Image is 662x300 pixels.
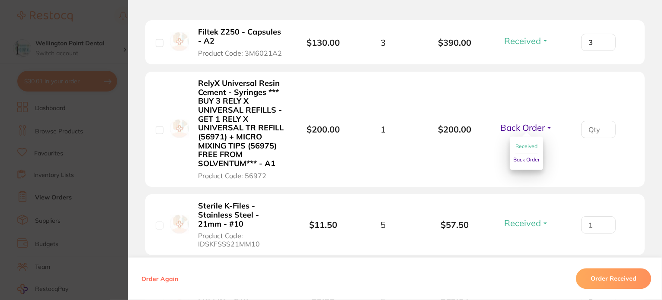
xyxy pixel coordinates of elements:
span: 5 [381,220,386,230]
b: $57.50 [419,220,491,230]
span: Back Order [513,156,540,163]
button: Sterile K-Files - Stainless Steel - 21mm - #10 Product Code: IDSKFSSS21MM10 [195,201,286,248]
button: Received [502,35,551,46]
button: RelyX Universal Resin Cement - Syringes *** BUY 3 RELY X UNIVERSAL REFILLS - GET 1 RELY X UNIVERS... [195,79,286,180]
b: $390.00 [419,38,491,47]
button: Received [515,140,537,153]
img: Sterile K-Files - Stainless Steel - 21mm - #10 [170,215,189,234]
span: Received [504,218,541,228]
button: Received [502,218,551,228]
b: Filtek Z250 - Capsules - A2 [198,28,284,45]
button: Back Order [498,122,555,133]
span: 3 [381,38,386,47]
span: Received [504,35,541,46]
span: Back Order [500,122,545,133]
input: Qty [581,121,616,138]
b: RelyX Universal Resin Cement - Syringes *** BUY 3 RELY X UNIVERSAL REFILLS - GET 1 RELY X UNIVERS... [198,79,284,168]
button: Order Received [576,268,651,289]
span: Received [515,143,537,149]
b: $130.00 [307,37,340,48]
span: 1 [381,124,386,134]
img: Filtek Z250 - Capsules - A2 [170,32,189,51]
input: Qty [581,34,616,51]
button: Back Order [513,153,540,166]
span: Product Code: IDSKFSSS21MM10 [198,232,284,248]
b: Sterile K-Files - Stainless Steel - 21mm - #10 [198,202,284,228]
img: RelyX Universal Resin Cement - Syringes *** BUY 3 RELY X UNIVERSAL REFILLS - GET 1 RELY X UNIVERS... [170,119,189,138]
b: $200.00 [419,124,491,134]
span: Product Code: 56972 [198,172,266,180]
b: $200.00 [307,124,340,135]
button: Filtek Z250 - Capsules - A2 Product Code: 3M6021A2 [195,27,286,57]
input: Qty [581,216,616,234]
button: Order Again [139,275,181,283]
b: $11.50 [309,219,337,230]
span: Product Code: 3M6021A2 [198,49,282,57]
